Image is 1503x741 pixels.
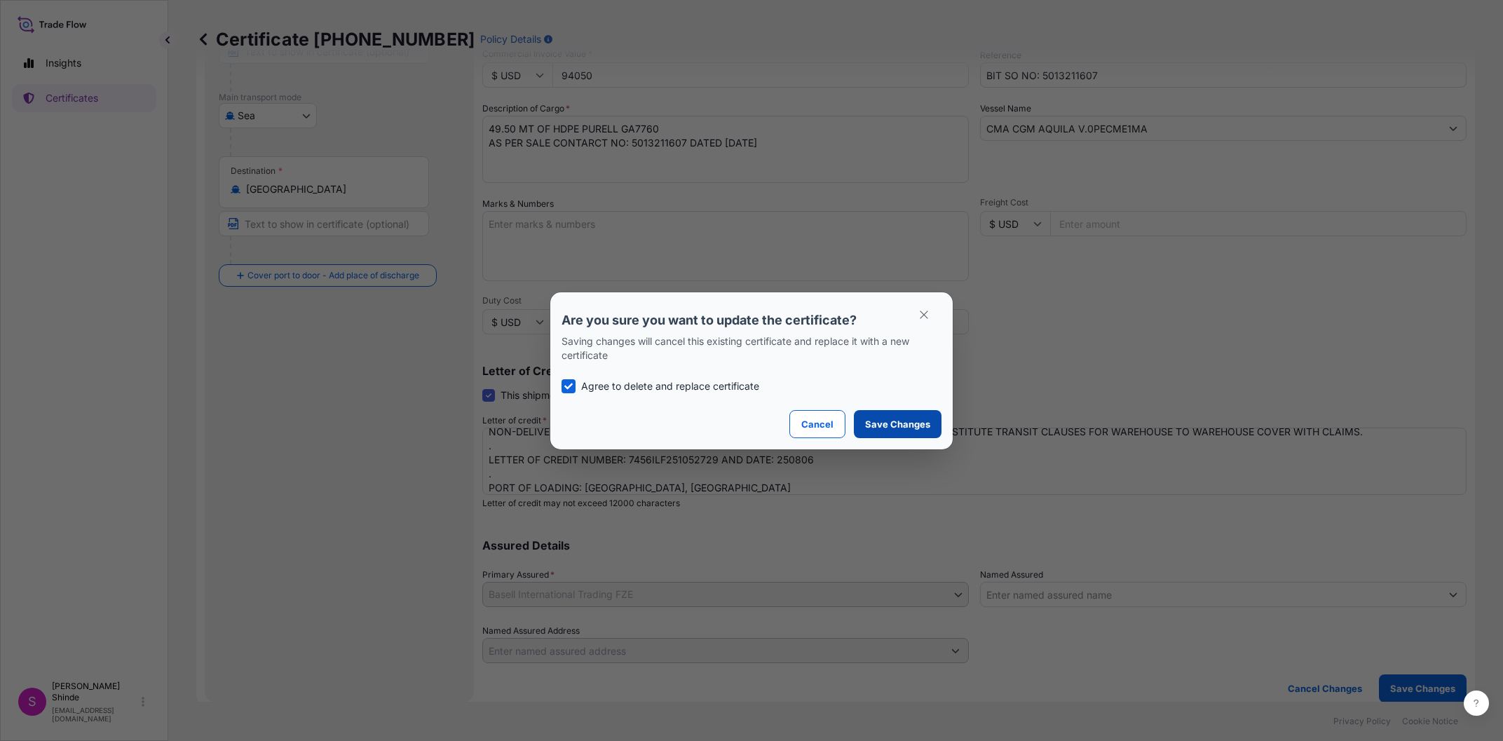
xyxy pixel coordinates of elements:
p: Saving changes will cancel this existing certificate and replace it with a new certificate [562,334,941,362]
p: Agree to delete and replace certificate [581,379,759,393]
button: Cancel [789,410,845,438]
p: Save Changes [865,417,930,431]
button: Save Changes [854,410,941,438]
p: Cancel [801,417,834,431]
p: Are you sure you want to update the certificate? [562,312,941,329]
